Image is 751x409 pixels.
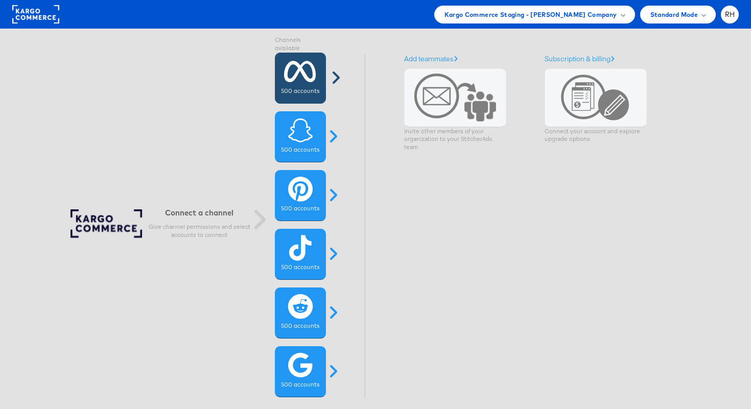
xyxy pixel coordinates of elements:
[725,11,735,18] span: RH
[281,146,319,154] label: 500 accounts
[545,54,615,63] a: Subscription & billing
[275,36,326,53] label: Channels available
[404,54,458,63] a: Add teammates
[281,263,319,272] label: 500 accounts
[650,9,698,20] span: Standard Mode
[281,205,319,213] label: 500 accounts
[148,223,250,239] p: Give channel permissions and select accounts to connect
[281,322,319,330] label: 500 accounts
[444,9,617,20] span: Kargo Commerce Staging - [PERSON_NAME] Company
[281,381,319,389] label: 500 accounts
[148,208,250,218] h6: Connect a channel
[281,87,319,95] label: 500 accounts
[404,127,506,151] p: Invite other members of your organization to your StitcherAds team
[545,127,647,143] p: Connect your account and explore upgrade options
